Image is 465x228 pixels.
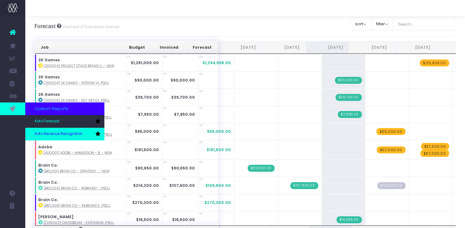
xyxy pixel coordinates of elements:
span: $191,500.00 [207,147,231,153]
span: Streamtime Invoice: 905 – 2K Games - Interim Visual [335,77,362,84]
span: Streamtime Draft Invoice: null – [BRC003] Brain Co. - Rebrand - Brand - Upsell [377,182,406,189]
strong: $107,600.00 [169,183,195,188]
td: : [35,160,126,177]
th: Jul 25: activate to sort column ascending [262,41,306,54]
strong: $214,200.00 [133,183,159,188]
span: $270,200.00 [204,200,231,206]
strong: [PERSON_NAME] [38,214,74,219]
strong: $16,500.00 [172,217,195,222]
span: $106,600.00 [205,183,231,188]
span: Streamtime Invoice: 916 – 2K Games - Deck Design Support [338,111,362,118]
span: Forecast [34,23,56,29]
strong: Brain Co. [38,180,58,185]
span: wayahead Revenue Forecast Item [420,150,449,157]
strong: $16,500.00 [136,217,159,222]
td: : [35,54,126,71]
th: Forecast [184,41,218,54]
strong: $90,650.00 [171,165,195,171]
strong: $270,200.00 [132,200,159,205]
span: Streamtime Invoice: 886 – [BRC001] Brain Co. - Strategy - Brand - New [248,165,275,172]
button: filter [371,18,393,30]
th: Sep 25: activate to sort column ascending [349,41,393,54]
th: Oct 25: activate to sort column ascending [393,41,437,54]
th: Job: activate to sort column ascending [35,41,117,54]
strong: $191,500.00 [134,147,159,152]
abbr: [2KG005] 2K Games - Key Art Explore - Brand - Upsell [44,98,110,103]
span: Streamtime Invoice: 909 – 2K Games - Key Art [336,94,362,101]
th: Jun 25: activate to sort column ascending [218,41,262,54]
th: Aug 25: activate to sort column ascending [306,41,349,54]
abbr: [BRC001] Brain Co. - Strategy - Brand - New [44,169,109,174]
span: Koto Revenue Recognition [35,131,83,137]
strong: $90,000.00 [170,77,195,83]
strong: $90,650.00 [135,165,159,171]
abbr: [BRC006] Brain Co. - Rebrand Extension - Brand - Upsell [44,203,110,208]
span: wayahead Revenue Forecast Item [377,146,406,153]
span: wayahead Revenue Forecast Item [421,143,449,150]
strong: Adobe [38,144,52,150]
abbr: [ADO001] Adobe - Immersion - Brand - New [44,151,112,155]
strong: $39,700.00 [135,95,159,100]
strong: $95,000.00 [135,129,159,134]
img: images/default_profile_image.png [8,215,17,225]
span: wayahead Revenue Forecast Item [420,59,449,66]
td: : [35,140,126,160]
th: Budget [117,41,151,54]
strong: 2K Games [38,92,60,97]
th: Invoiced [151,41,184,54]
span: $95,000.00 [207,129,231,134]
strong: $1,281,000.00 [131,60,159,65]
a: Koto Forecast [25,115,104,128]
small: Overview of forecasted revenue [61,23,119,29]
a: Koto Revenue Recognition [25,128,104,140]
button: sort [350,18,371,30]
span: Koto Forecast [35,119,59,124]
abbr: [2KG004] 2K Games - Interim Visual - Brand - Upsell [44,81,109,85]
strong: $7,950.00 [138,112,159,117]
td: : [35,89,126,106]
td: : [35,177,126,194]
span: Streamtime Invoice: 913 – [CHR002] Crossbeam - Extension - Brand - Upsell [337,216,362,223]
strong: Brain Co. [38,163,58,168]
input: Search... [393,18,456,30]
abbr: [CHR002] Crossbeam - Extension - Brand - Upsell [44,220,114,225]
strong: $7,950.00 [174,112,195,117]
td: : [35,194,126,211]
span: wayahead Revenue Forecast Item [376,128,406,135]
strong: $90,000.00 [134,77,159,83]
td: : [35,71,126,89]
span: Custom Reports [35,106,68,112]
strong: 2K Games [38,57,60,63]
span: Streamtime Invoice: CN 892.5 – [BRC003] Brain Co. - Rebrand - Brand - Upsell [290,182,318,189]
abbr: [2KG003] Project Ethos Brand V2 - Brand - New [44,64,114,68]
abbr: [BRC003] Brain Co. - Rebrand - Brand - Upsell [44,186,110,191]
strong: Brain Co. [38,197,58,202]
span: $1,294,998.00 [202,60,231,66]
strong: 2K Games [38,74,60,80]
strong: $39,700.00 [171,95,195,100]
